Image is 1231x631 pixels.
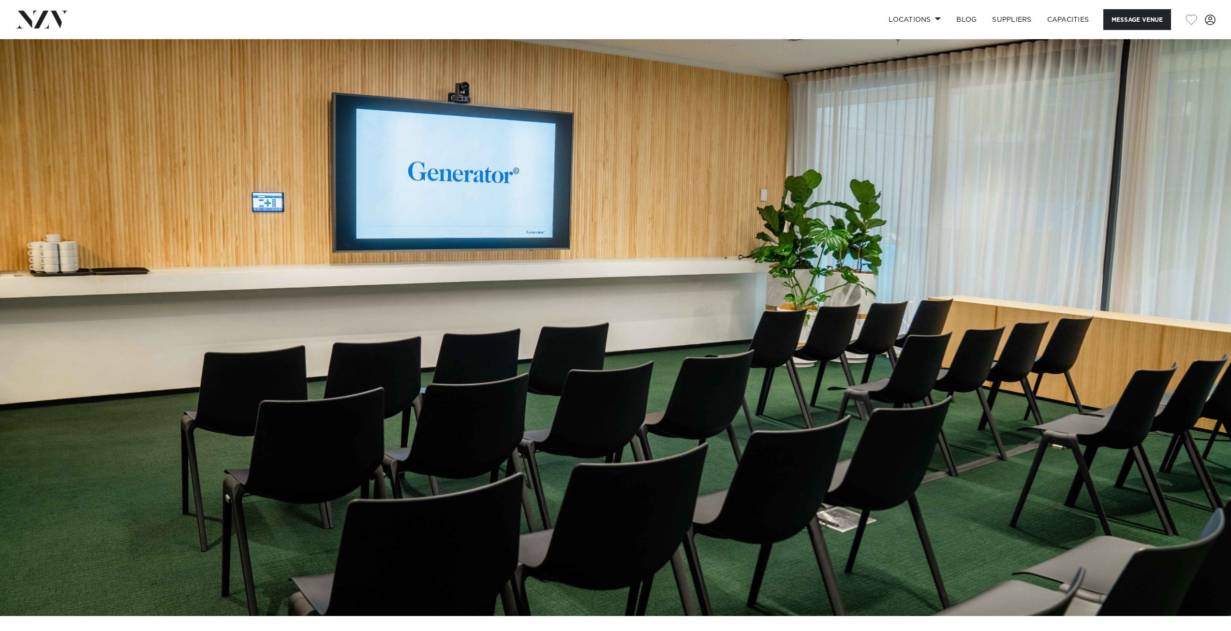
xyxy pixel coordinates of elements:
[881,9,949,30] a: Locations
[949,9,984,30] a: BLOG
[1103,9,1171,30] button: Message Venue
[15,11,68,28] img: nzv-logo.png
[984,9,1039,30] a: SUPPLIERS
[1039,9,1097,30] a: Capacities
